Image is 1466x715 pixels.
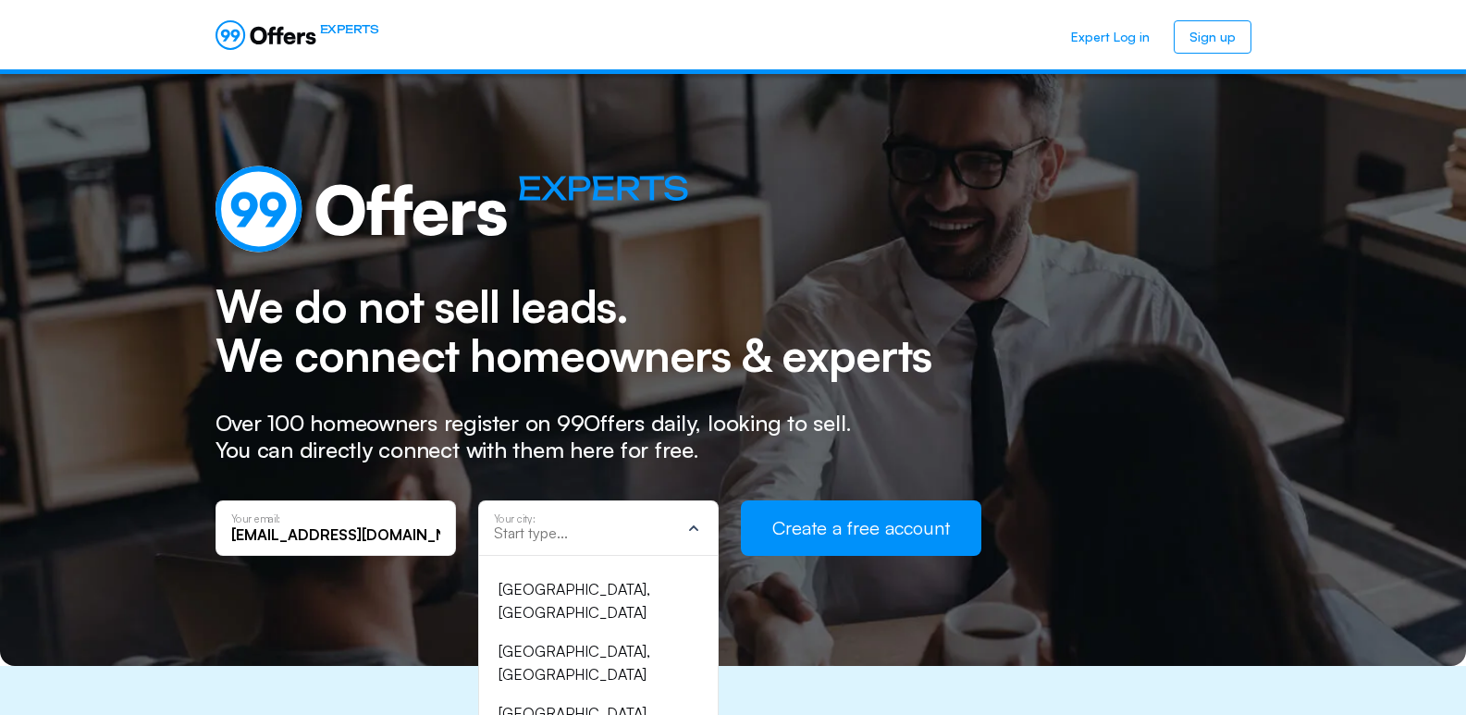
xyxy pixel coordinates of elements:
[216,410,881,500] h3: Over 100 homeowners register on 99Offers daily, looking to sell. You can directly connect with th...
[499,578,676,625] div: [GEOGRAPHIC_DATA], [GEOGRAPHIC_DATA]
[494,513,536,524] p: Your city:
[216,253,1251,410] h2: We do not sell leads. We connect homeowners & experts
[1056,20,1164,54] a: Expert Log in
[216,20,379,50] a: EXPERTS
[1174,20,1250,54] a: Sign up
[741,500,981,556] button: Create a free account
[494,524,680,541] input: Start type...
[499,640,676,687] div: [GEOGRAPHIC_DATA], [GEOGRAPHIC_DATA]
[231,513,280,524] p: Your email:
[320,20,379,38] span: EXPERTS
